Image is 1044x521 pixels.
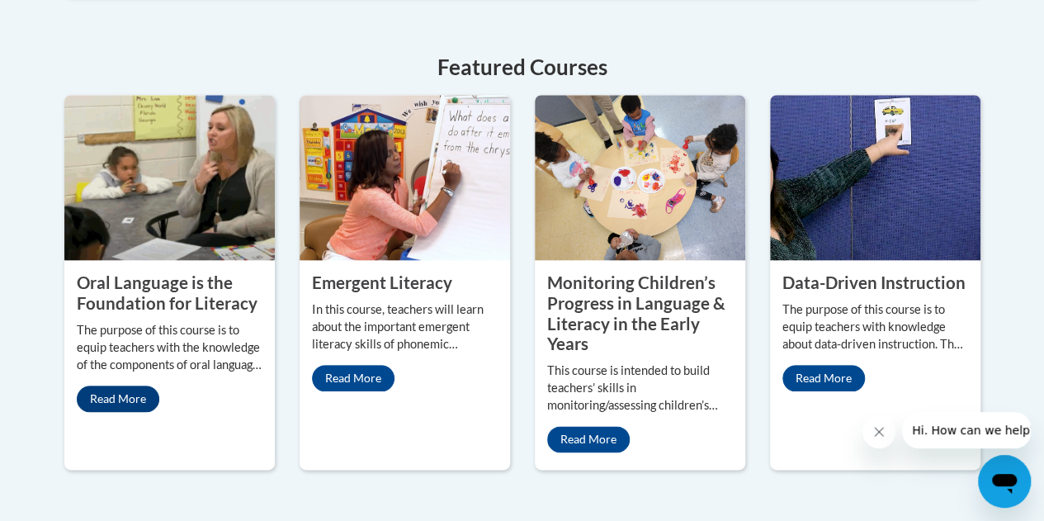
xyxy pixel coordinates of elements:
[312,301,498,353] p: In this course, teachers will learn about the important emergent literacy skills of phonemic awar...
[77,386,159,412] a: Read More
[77,322,262,374] p: The purpose of this course is to equip teachers with the knowledge of the components of oral lang...
[902,412,1031,448] iframe: Message from company
[782,301,968,353] p: The purpose of this course is to equip teachers with knowledge about data-driven instruction. The...
[782,365,865,391] a: Read More
[547,426,630,452] a: Read More
[770,95,980,260] img: Data-Driven Instruction
[64,51,980,83] h4: Featured Courses
[312,272,452,292] property: Emergent Literacy
[312,365,394,391] a: Read More
[547,272,725,353] property: Monitoring Children’s Progress in Language & Literacy in the Early Years
[535,95,745,260] img: Monitoring Children’s Progress in Language & Literacy in the Early Years
[782,272,966,292] property: Data-Driven Instruction
[862,415,895,448] iframe: Close message
[300,95,510,260] img: Emergent Literacy
[978,455,1031,508] iframe: Button to launch messaging window
[64,95,275,260] img: Oral Language is the Foundation for Literacy
[547,362,733,414] p: This course is intended to build teachers’ skills in monitoring/assessing children’s developmenta...
[77,272,257,313] property: Oral Language is the Foundation for Literacy
[10,12,134,25] span: Hi. How can we help?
